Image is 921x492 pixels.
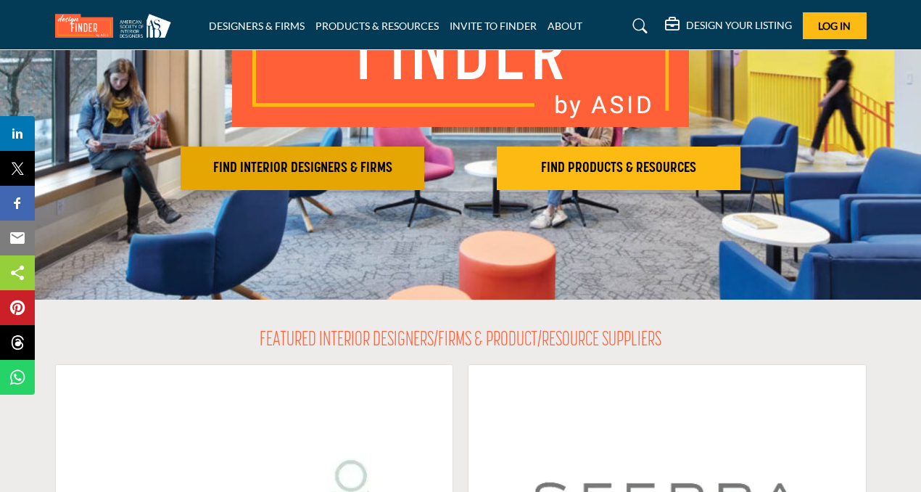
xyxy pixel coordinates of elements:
div: DESIGN YOUR LISTING [665,17,792,35]
a: PRODUCTS & RESOURCES [315,20,439,32]
h2: FEATURED INTERIOR DESIGNERS/FIRMS & PRODUCT/RESOURCE SUPPLIERS [260,329,661,353]
button: Log In [803,12,867,39]
button: FIND INTERIOR DESIGNERS & FIRMS [181,147,424,190]
a: INVITE TO FINDER [450,20,537,32]
h5: DESIGN YOUR LISTING [686,19,792,32]
a: Search [619,15,657,38]
span: Log In [818,20,851,32]
h2: FIND INTERIOR DESIGNERS & FIRMS [185,160,420,177]
img: Site Logo [55,14,178,38]
h2: FIND PRODUCTS & RESOURCES [501,160,736,177]
a: DESIGNERS & FIRMS [209,20,305,32]
button: FIND PRODUCTS & RESOURCES [497,147,740,190]
a: ABOUT [548,20,582,32]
